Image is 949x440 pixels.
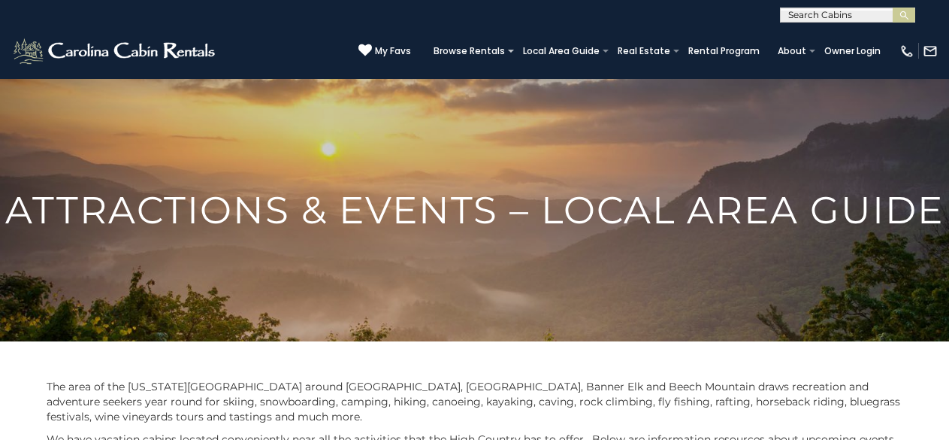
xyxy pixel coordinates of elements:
a: Browse Rentals [426,41,512,62]
a: Rental Program [681,41,767,62]
img: White-1-2.png [11,36,219,66]
img: mail-regular-white.png [923,44,938,59]
p: The area of the [US_STATE][GEOGRAPHIC_DATA] around [GEOGRAPHIC_DATA], [GEOGRAPHIC_DATA], Banner E... [47,379,903,424]
a: Owner Login [817,41,888,62]
a: Real Estate [610,41,678,62]
span: My Favs [375,44,411,58]
a: About [770,41,814,62]
a: My Favs [358,44,411,59]
a: Local Area Guide [515,41,607,62]
img: phone-regular-white.png [899,44,914,59]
